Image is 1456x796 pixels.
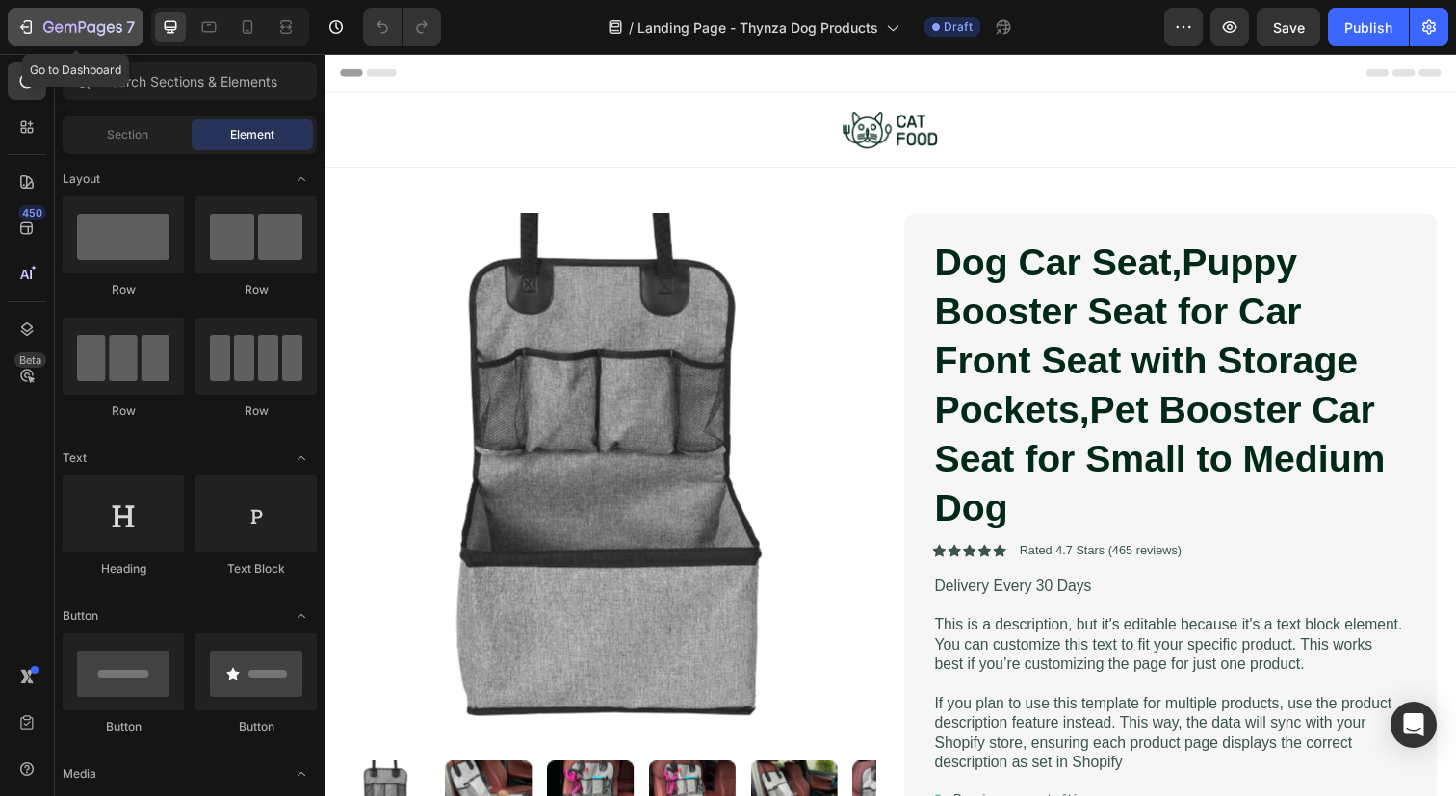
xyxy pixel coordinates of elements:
[230,126,274,143] span: Element
[63,718,184,735] div: Button
[623,574,1102,633] p: This is a description, but it's editable because it's a text block element. You can customize thi...
[710,500,875,516] p: Rated 4.7 Stars (465 reviews)
[637,17,878,38] span: Landing Page - Thynza Dog Products
[63,607,98,625] span: Button
[195,560,317,578] div: Text Block
[623,534,1102,554] p: Delivery Every 30 Days
[63,765,96,783] span: Media
[286,443,317,474] span: Toggle open
[944,18,973,36] span: Draft
[325,54,1456,796] iframe: Design area
[195,718,317,735] div: Button
[1391,702,1437,748] div: Open Intercom Messenger
[8,8,143,46] button: 7
[63,62,317,100] input: Search Sections & Elements
[286,164,317,194] span: Toggle open
[14,352,46,368] div: Beta
[621,186,1104,490] h1: Dog Car Seat,Puppy Booster Seat for Car Front Seat with Storage Pockets,Pet Booster Car Seat for ...
[63,281,184,298] div: Row
[623,654,1102,733] p: If you plan to use this template for multiple products, use the product description feature inste...
[1257,8,1320,46] button: Save
[63,560,184,578] div: Heading
[286,758,317,789] span: Toggle open
[63,449,87,467] span: Text
[286,601,317,631] span: Toggle open
[629,17,634,38] span: /
[126,15,135,39] p: 7
[1328,8,1409,46] button: Publish
[18,205,46,220] div: 450
[107,126,148,143] span: Section
[1273,19,1305,36] span: Save
[1344,17,1392,38] div: Publish
[63,170,100,188] span: Layout
[363,8,441,46] div: Undo/Redo
[195,402,317,420] div: Row
[63,402,184,420] div: Row
[642,754,769,770] p: Premium gourmet pâté
[195,281,317,298] div: Row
